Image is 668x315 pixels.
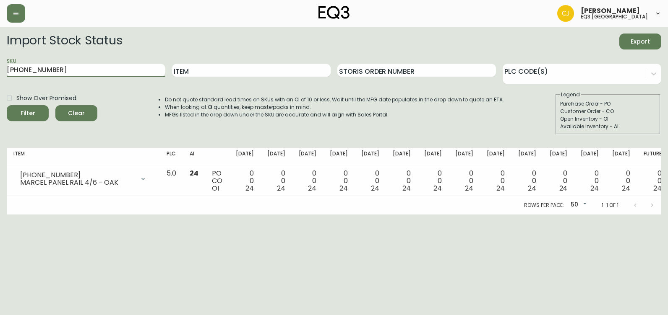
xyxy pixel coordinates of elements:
span: 24 [559,183,568,193]
span: [PERSON_NAME] [581,8,640,14]
button: Export [619,34,661,49]
span: 24 [465,183,473,193]
th: [DATE] [417,148,449,166]
span: 24 [528,183,536,193]
div: [PHONE_NUMBER] [20,171,135,179]
span: Clear [62,108,91,119]
div: 0 0 [393,170,411,192]
div: 0 0 [550,170,568,192]
th: [DATE] [449,148,480,166]
h2: Import Stock Status [7,34,122,49]
div: Filter [21,108,35,119]
div: Available Inventory - AI [560,123,656,130]
div: Purchase Order - PO [560,100,656,108]
div: 0 0 [487,170,505,192]
div: 0 0 [330,170,348,192]
legend: Legend [560,91,581,98]
span: 24 [433,183,442,193]
div: Open Inventory - OI [560,115,656,123]
p: Rows per page: [524,201,564,209]
th: Item [7,148,160,166]
img: logo [318,6,350,19]
img: 7836c8950ad67d536e8437018b5c2533 [557,5,574,22]
div: 50 [567,198,588,212]
th: [DATE] [261,148,292,166]
span: Show Over Promised [16,94,76,103]
div: Customer Order - CO [560,108,656,115]
li: When looking at OI quantities, keep masterpacks in mind. [165,103,504,111]
div: 0 0 [644,170,662,192]
span: 24 [190,168,198,178]
span: 24 [308,183,316,193]
th: [DATE] [323,148,355,166]
th: [DATE] [605,148,637,166]
span: 24 [622,183,630,193]
div: 0 0 [424,170,442,192]
span: 24 [277,183,285,193]
th: [DATE] [511,148,543,166]
button: Filter [7,105,49,121]
div: 0 0 [612,170,630,192]
button: Clear [55,105,97,121]
div: 0 0 [236,170,254,192]
span: Export [626,36,655,47]
th: [DATE] [480,148,511,166]
th: [DATE] [355,148,386,166]
div: 0 0 [581,170,599,192]
div: 0 0 [299,170,317,192]
div: 0 0 [267,170,285,192]
div: [PHONE_NUMBER]MARCEL PANEL RAIL 4/6 - OAK [13,170,153,188]
span: 24 [245,183,254,193]
th: PLC [160,148,183,166]
span: 24 [339,183,348,193]
th: [DATE] [543,148,574,166]
div: 0 0 [518,170,536,192]
p: 1-1 of 1 [602,201,618,209]
th: [DATE] [386,148,417,166]
td: 5.0 [160,166,183,196]
th: [DATE] [229,148,261,166]
span: 24 [402,183,411,193]
th: [DATE] [292,148,324,166]
div: 0 0 [361,170,379,192]
li: Do not quote standard lead times on SKUs with an OI of 10 or less. Wait until the MFG date popula... [165,96,504,103]
li: MFGs listed in the drop down under the SKU are accurate and will align with Sales Portal. [165,111,504,119]
span: 24 [653,183,662,193]
div: MARCEL PANEL RAIL 4/6 - OAK [20,179,135,186]
span: OI [212,183,219,193]
span: 24 [496,183,505,193]
span: 24 [590,183,599,193]
div: 0 0 [455,170,473,192]
div: PO CO [212,170,222,192]
span: 24 [371,183,379,193]
th: [DATE] [574,148,605,166]
h5: eq3 [GEOGRAPHIC_DATA] [581,14,648,19]
th: AI [183,148,205,166]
